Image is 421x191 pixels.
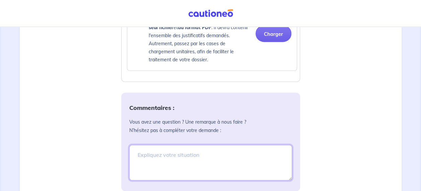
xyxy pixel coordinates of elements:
img: Cautioneo [186,9,236,17]
p: Transmettez uniquement le dossier, s'il est en et . Il devra contenir l'ensemble des justificatif... [149,15,250,64]
p: Vous avez une question ? Une remarque à nous faire ? N’hésitez pas à compléter votre demande : [129,118,292,134]
button: Charger [256,25,291,42]
strong: au format PDF [178,24,211,30]
strong: Commentaires : [129,104,174,112]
